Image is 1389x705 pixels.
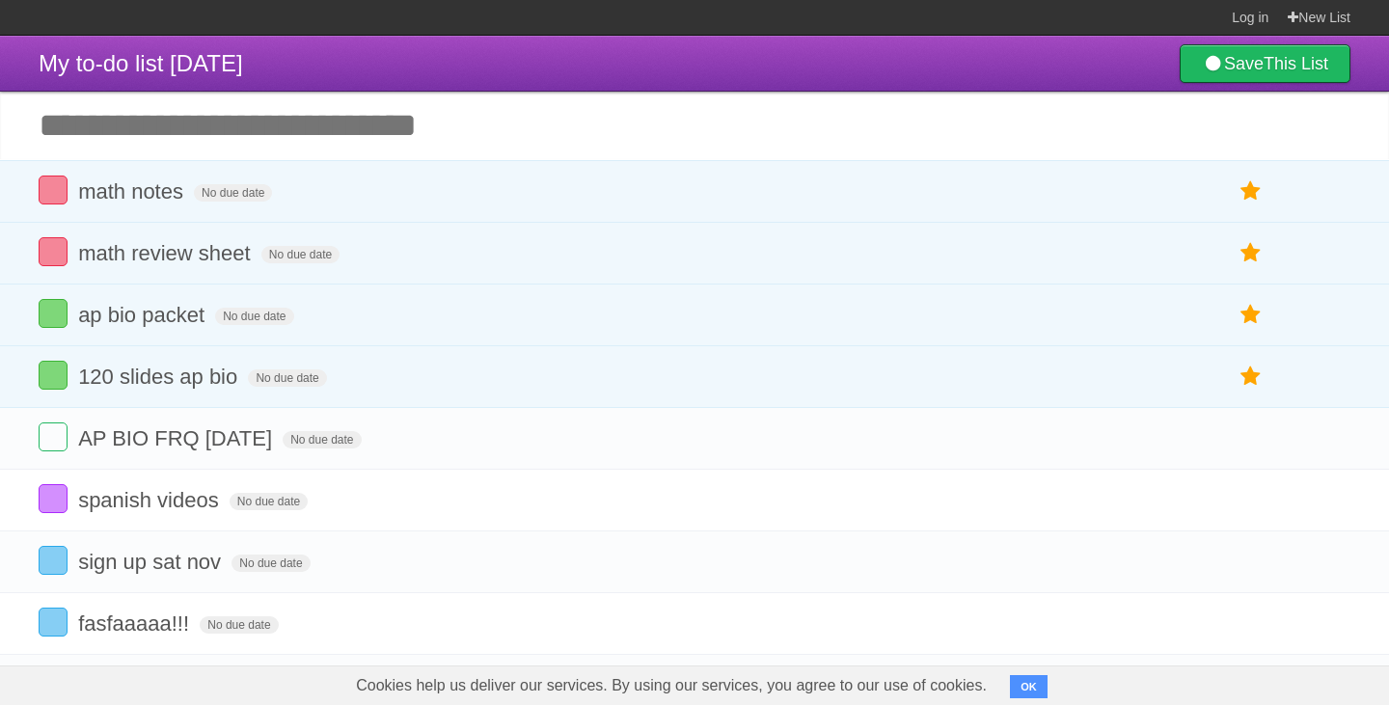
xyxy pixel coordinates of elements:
[1264,54,1328,73] b: This List
[1233,176,1269,207] label: Star task
[1233,237,1269,269] label: Star task
[39,484,68,513] label: Done
[39,361,68,390] label: Done
[231,555,310,572] span: No due date
[39,176,68,204] label: Done
[39,237,68,266] label: Done
[200,616,278,634] span: No due date
[1233,361,1269,393] label: Star task
[78,488,224,512] span: spanish videos
[78,426,277,450] span: AP BIO FRQ [DATE]
[39,546,68,575] label: Done
[248,369,326,387] span: No due date
[194,184,272,202] span: No due date
[230,493,308,510] span: No due date
[78,365,242,389] span: 120 slides ap bio
[78,241,256,265] span: math review sheet
[78,611,194,636] span: fasfaaaaa!!!
[261,246,340,263] span: No due date
[78,550,226,574] span: sign up sat nov
[1010,675,1048,698] button: OK
[39,608,68,637] label: Done
[1233,299,1269,331] label: Star task
[1180,44,1350,83] a: SaveThis List
[337,666,1006,705] span: Cookies help us deliver our services. By using our services, you agree to our use of cookies.
[39,299,68,328] label: Done
[78,303,209,327] span: ap bio packet
[215,308,293,325] span: No due date
[283,431,361,448] span: No due date
[78,179,188,203] span: math notes
[39,50,243,76] span: My to-do list [DATE]
[39,422,68,451] label: Done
